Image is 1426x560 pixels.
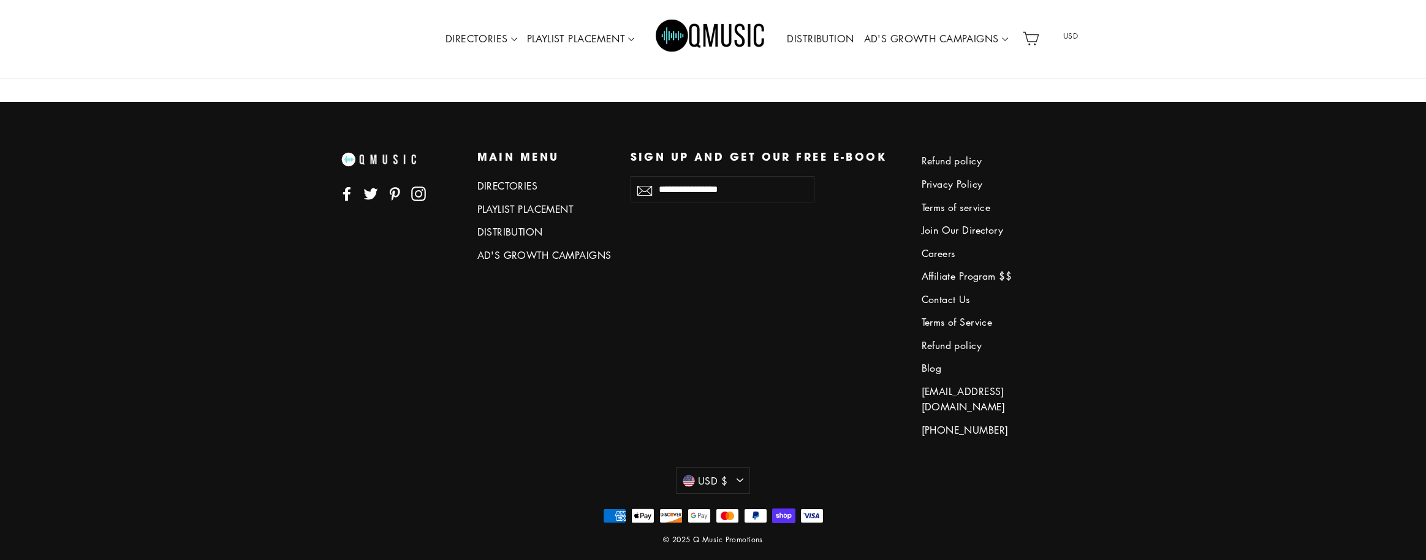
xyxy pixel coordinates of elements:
img: Q Music Promotions [656,11,766,66]
a: PLAYLIST PLACEMENT [477,199,612,220]
a: AD'S GROWTH CAMPAIGNS [859,25,1013,53]
a: DISTRIBUTION [477,222,612,242]
a: Terms of Service [922,312,1056,332]
button: USD $ [676,467,750,494]
a: Terms of service [922,198,1056,218]
a: DIRECTORIES [477,176,612,196]
a: DISTRIBUTION [782,25,859,53]
div: Primary [404,3,1017,75]
a: Refund policy [922,151,1056,171]
img: Q music promotions ¬ blogs radio spotify playlist placement [339,151,418,167]
a: Join Our Directory [922,220,1056,240]
a: Contact Us [922,290,1056,310]
a: [EMAIL_ADDRESS][DOMAIN_NAME] [922,382,1056,418]
span: USD [1047,27,1094,45]
a: Privacy Policy [922,174,1056,194]
a: [PHONE_NUMBER] [922,420,1056,440]
a: Refund policy [922,336,1056,356]
a: PLAYLIST PLACEMENT [522,25,640,53]
a: AD'S GROWTH CAMPAIGNS [477,245,612,266]
a: Affiliate Program $$ [922,266,1056,286]
a: Careers [922,244,1056,264]
p: Sign up and get our FREE e-book [631,151,903,164]
p: Main menu [477,151,612,164]
a: Blog [922,358,1056,378]
div: © 2025 Q Music Promotions [352,534,1075,545]
a: DIRECTORIES [441,25,522,53]
span: USD $ [695,474,727,488]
